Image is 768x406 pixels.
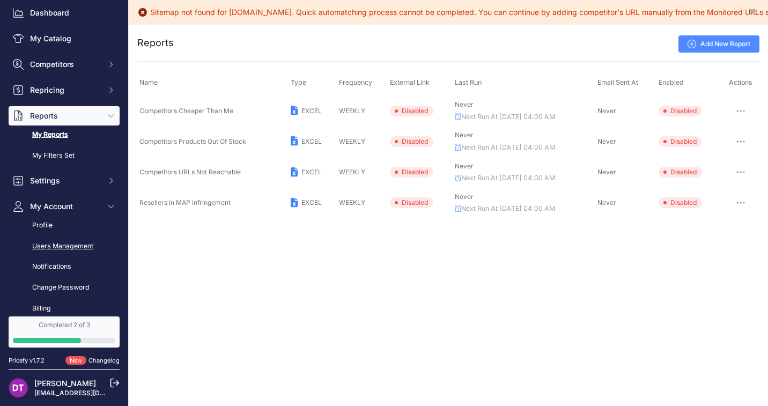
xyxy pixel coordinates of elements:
span: WEEKLY [339,168,365,176]
a: [PERSON_NAME] [34,379,96,388]
a: Change Password [9,278,120,297]
a: Billing [9,299,120,318]
span: Reports [30,110,100,121]
button: Close [747,4,759,17]
span: Email Sent At [597,78,638,86]
span: Name [139,78,158,86]
span: EXCEL [301,107,322,115]
span: Frequency [339,78,372,86]
span: Competitors URLs Not Reachable [139,168,241,176]
a: My Filters Set [9,146,120,165]
span: Enabled [659,78,684,86]
span: Repricing [30,85,100,95]
span: Disabled [659,167,702,178]
span: Competitors Products Out Of Stock [139,137,246,145]
p: Next Run At [DATE] 04:00 AM [455,204,593,214]
span: Disabled [659,197,702,208]
span: WEEKLY [339,137,365,145]
span: EXCEL [301,137,322,145]
div: Pricefy v1.7.2 [9,356,45,365]
span: Disabled [659,106,702,116]
span: Type [291,78,306,86]
p: Next Run At [DATE] 04:00 AM [455,173,593,183]
a: My Catalog [9,29,120,48]
span: Disabled [390,136,433,147]
h2: Reports [137,35,174,50]
a: Notifications [9,257,120,276]
p: Next Run At [DATE] 04:00 AM [455,112,593,122]
p: Next Run At [DATE] 04:00 AM [455,143,593,153]
span: My Account [30,201,100,212]
span: Disabled [659,136,702,147]
button: Settings [9,171,120,190]
div: Completed 2 of 3 [13,321,115,329]
span: WEEKLY [339,107,365,115]
span: WEEKLY [339,198,365,206]
span: Never [455,162,474,170]
a: Changelog [88,357,120,364]
span: Disabled [390,197,433,208]
span: Never [597,198,616,206]
span: Actions [729,78,752,86]
nav: Sidebar [9,3,120,401]
span: Never [597,168,616,176]
a: Profile [9,216,120,235]
a: [EMAIL_ADDRESS][DOMAIN_NAME] [34,389,146,397]
a: Dashboard [9,3,120,23]
a: Add New Report [678,35,759,53]
span: EXCEL [301,198,322,206]
span: Resellers in MAP infringement [139,198,231,206]
span: Competitors [30,59,100,70]
span: Competitors Cheaper Than Me [139,107,233,115]
a: Completed 2 of 3 [9,316,120,348]
span: Settings [30,175,100,186]
span: Disabled [390,106,433,116]
span: Never [455,131,474,139]
span: Never [597,137,616,145]
span: New [65,356,86,365]
span: Never [455,193,474,201]
button: My Account [9,197,120,216]
button: Reports [9,106,120,126]
span: External Link [390,78,430,86]
span: Last Run [455,78,482,86]
a: Users Management [9,237,120,256]
span: EXCEL [301,168,322,176]
button: Repricing [9,80,120,100]
button: Competitors [9,55,120,74]
span: Never [455,100,474,108]
span: Disabled [390,167,433,178]
span: Never [597,107,616,115]
a: My Reports [9,126,120,144]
